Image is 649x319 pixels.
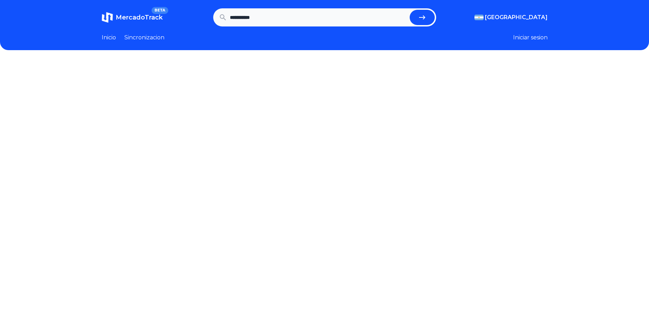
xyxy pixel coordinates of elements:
[102,12,113,23] img: MercadoTrack
[513,33,548,42] button: Iniciar sesion
[152,7,168,14] span: BETA
[474,13,548,22] button: [GEOGRAPHIC_DATA]
[474,15,484,20] img: Argentina
[116,14,163,21] span: MercadoTrack
[102,12,163,23] a: MercadoTrackBETA
[485,13,548,22] span: [GEOGRAPHIC_DATA]
[102,33,116,42] a: Inicio
[124,33,164,42] a: Sincronizacion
